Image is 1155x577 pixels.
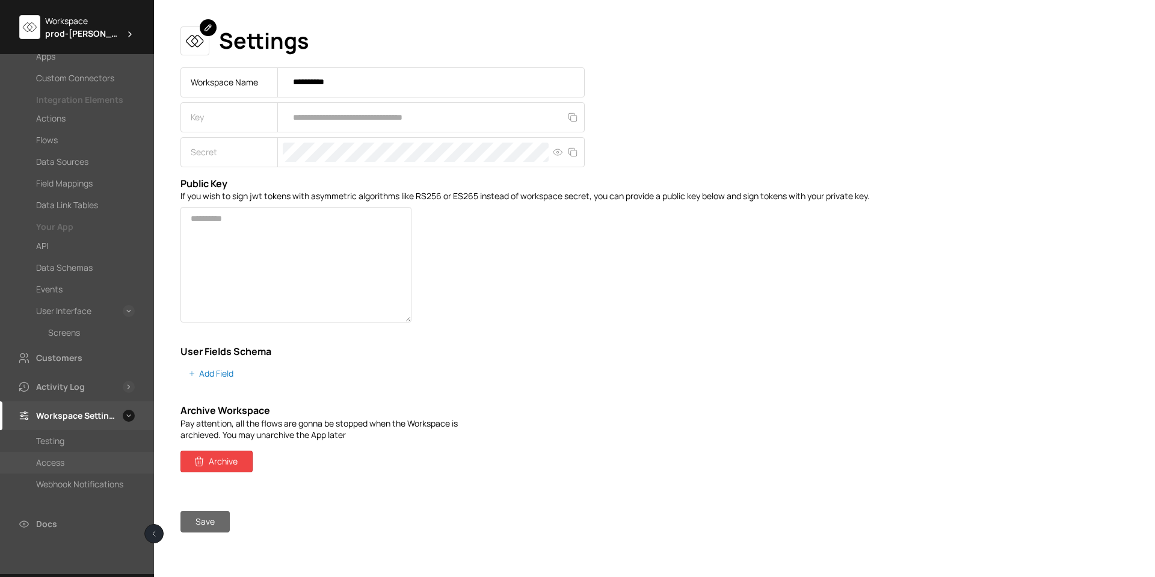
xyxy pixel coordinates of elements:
[45,14,135,27] div: Workspace
[36,261,135,275] a: Data Schemas
[36,176,135,191] a: Field Mappings
[36,282,63,297] div: Events
[36,455,135,470] a: Access
[36,133,135,147] a: Flows
[36,71,135,85] a: Custom Connectors
[36,133,58,147] div: Flows
[191,76,258,88] span: Workspace Name
[180,177,1129,190] h4: Public Key
[36,380,85,394] div: Activity Log
[36,111,135,126] a: Actions
[36,261,93,275] div: Data Schemas
[36,49,55,64] div: Apps
[36,304,118,318] a: User Interface
[36,477,123,492] div: Webhook Notifications
[36,409,118,423] div: Workspace Settings
[36,155,135,169] a: Data Sources
[36,282,135,297] a: Events
[36,155,88,169] div: Data Sources
[36,239,48,253] div: API
[180,363,244,384] button: Add Field
[17,517,135,531] a: Docs
[36,71,114,85] div: Custom Connectors
[45,27,120,40] span: prod-[PERSON_NAME]
[36,198,135,212] a: Data Link Tables
[180,345,527,358] h4: User Fields Schema
[180,190,1129,202] p: If you wish to sign jwt tokens with asymmetric algorithms like RS256 or ES265 instead of workspac...
[180,511,230,532] button: Save
[48,326,135,340] a: Screens
[181,138,277,167] div: Secret
[181,103,277,132] div: Key
[45,27,135,40] div: prod-brame
[36,304,91,318] div: User Interface
[36,239,135,253] a: API
[36,434,64,448] div: Testing
[180,404,488,417] h4: Archive Workspace
[219,28,309,54] h1: Settings
[36,477,135,492] a: Webhook Notifications
[17,380,118,394] a: Activity Log
[36,198,98,212] div: Data Link Tables
[180,418,488,441] p: Pay attention, all the flows are gonna be stopped when the Workspace is archieved. You may unarch...
[180,451,253,472] button: Archive
[36,176,93,191] div: Field Mappings
[48,326,80,340] div: Screens
[36,49,135,64] a: Apps
[36,111,66,126] div: Actions
[36,351,82,365] div: Customers
[19,14,135,40] div: Workspaceprod-[PERSON_NAME]
[36,455,64,470] div: Access
[36,517,57,531] div: Docs
[17,409,118,423] a: Workspace Settings
[17,351,135,365] a: Customers
[36,434,135,448] a: Testing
